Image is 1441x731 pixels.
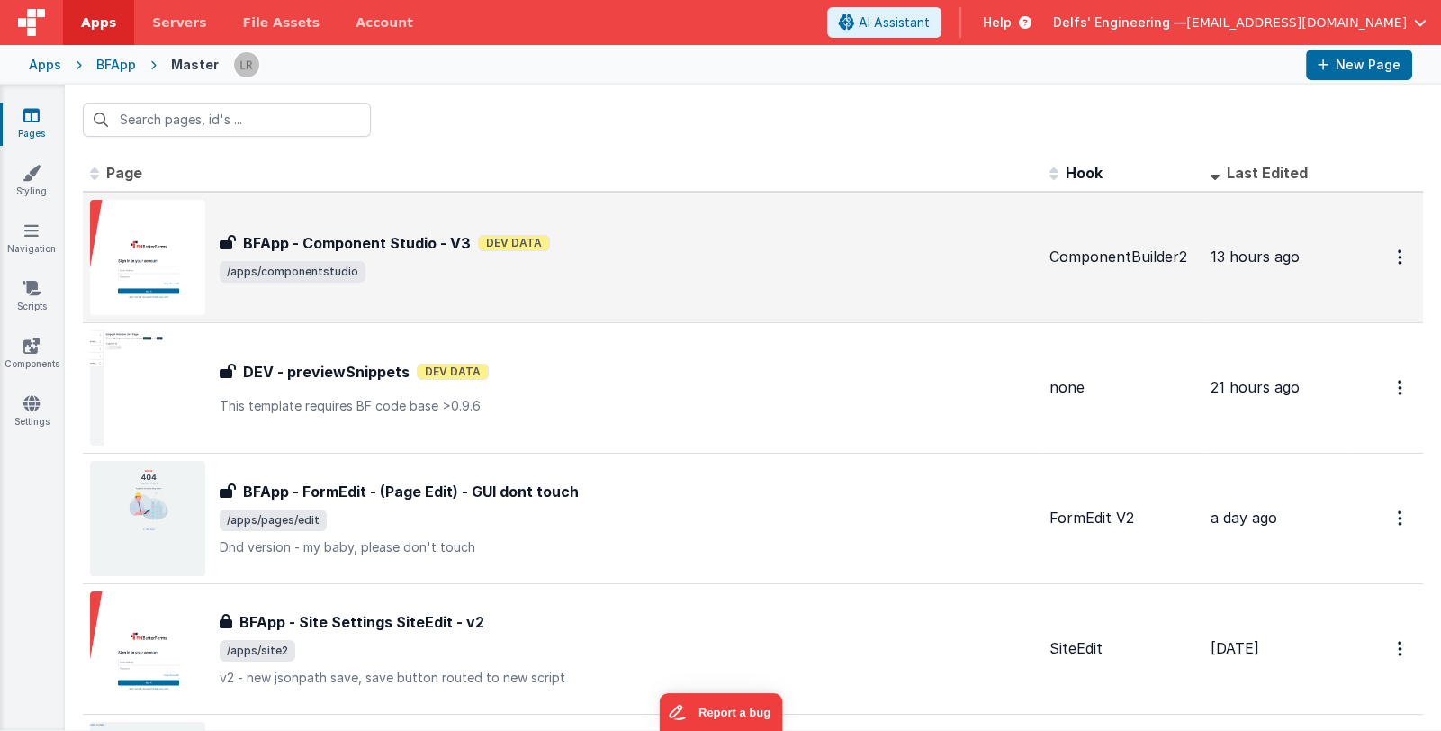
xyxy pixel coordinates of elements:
[220,640,295,662] span: /apps/site2
[243,481,579,502] h3: BFApp - FormEdit - (Page Edit) - GUI dont touch
[83,103,371,137] input: Search pages, id's ...
[1387,239,1416,275] button: Options
[417,364,489,380] span: Dev Data
[983,14,1012,32] span: Help
[239,611,484,633] h3: BFApp - Site Settings SiteEdit - v2
[1211,509,1277,527] span: a day ago
[1387,500,1416,537] button: Options
[96,56,136,74] div: BFApp
[1211,248,1300,266] span: 13 hours ago
[220,538,1035,556] p: Dnd version - my baby, please don't touch
[1053,14,1427,32] button: Delfs' Engineering — [EMAIL_ADDRESS][DOMAIN_NAME]
[243,14,320,32] span: File Assets
[171,56,219,74] div: Master
[220,261,365,283] span: /apps/componentstudio
[1211,378,1300,396] span: 21 hours ago
[859,14,930,32] span: AI Assistant
[106,164,142,182] span: Page
[234,52,259,77] img: 0cc89ea87d3ef7af341bf65f2365a7ce
[243,232,471,254] h3: BFApp - Component Studio - V3
[81,14,116,32] span: Apps
[1211,639,1259,657] span: [DATE]
[1049,638,1196,659] div: SiteEdit
[29,56,61,74] div: Apps
[659,693,782,731] iframe: Marker.io feedback button
[1387,630,1416,667] button: Options
[220,669,1035,687] p: v2 - new jsonpath save, save button routed to new script
[1227,164,1308,182] span: Last Edited
[478,235,550,251] span: Dev Data
[1049,377,1196,398] div: none
[1066,164,1103,182] span: Hook
[1049,508,1196,528] div: FormEdit V2
[1306,50,1412,80] button: New Page
[1049,247,1196,267] div: ComponentBuilder2
[1186,14,1407,32] span: [EMAIL_ADDRESS][DOMAIN_NAME]
[1053,14,1186,32] span: Delfs' Engineering —
[243,361,410,383] h3: DEV - previewSnippets
[220,397,1035,415] p: This template requires BF code base >0.9.6
[220,510,327,531] span: /apps/pages/edit
[1387,369,1416,406] button: Options
[152,14,206,32] span: Servers
[827,7,941,38] button: AI Assistant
